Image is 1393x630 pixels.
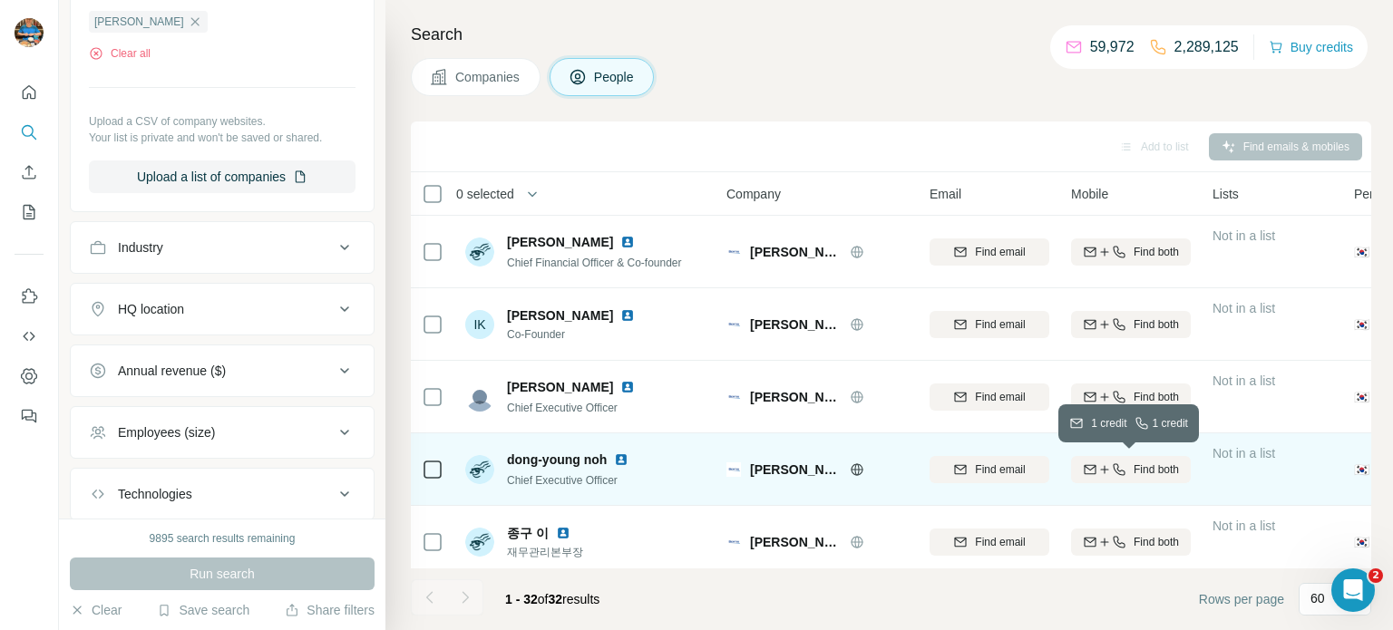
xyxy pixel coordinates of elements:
[89,130,356,146] p: Your list is private and won't be saved or shared.
[15,116,44,149] button: Search
[507,306,613,325] span: [PERSON_NAME]
[975,316,1025,333] span: Find email
[975,534,1025,550] span: Find email
[1134,461,1179,478] span: Find both
[505,592,599,606] span: results
[1071,383,1191,411] button: Find both
[507,544,583,560] span: 재무관리본부장
[70,601,122,619] button: Clear
[726,317,741,332] img: Logo of Bertis
[285,601,375,619] button: Share filters
[15,400,44,432] button: Feedback
[930,238,1049,266] button: Find email
[71,411,374,454] button: Employees (size)
[507,326,642,343] span: Co-Founder
[465,237,494,267] img: Avatar
[1071,185,1108,203] span: Mobile
[89,160,356,193] button: Upload a list of companies
[507,474,618,487] span: Chief Executive Officer
[455,68,521,86] span: Companies
[750,460,841,479] span: [PERSON_NAME]
[89,113,356,130] p: Upload a CSV of company websites.
[71,349,374,393] button: Annual revenue ($)
[118,423,215,441] div: Employees (size)
[1199,590,1284,608] span: Rows per page
[1134,389,1179,405] span: Find both
[620,235,635,249] img: LinkedIn logo
[71,226,374,269] button: Industry
[1134,316,1179,333] span: Find both
[726,390,741,404] img: Logo of Bertis
[1090,36,1135,58] p: 59,972
[1354,388,1369,406] span: 🇰🇷
[726,535,741,549] img: Logo of Bertis
[411,22,1371,47] h4: Search
[726,462,741,477] img: Logo of Bertis
[505,592,538,606] span: 1 - 32
[71,287,374,331] button: HQ location
[150,530,296,547] div: 9895 search results remaining
[1331,568,1375,612] iframe: Intercom live chat
[94,14,184,30] span: [PERSON_NAME]
[1134,244,1179,260] span: Find both
[1213,446,1275,460] span: Not in a list
[1071,311,1191,338] button: Find both
[15,18,44,47] img: Avatar
[1213,228,1275,243] span: Not in a list
[1213,301,1275,315] span: Not in a list
[507,451,607,469] span: dong-young noh
[1071,238,1191,266] button: Find both
[1213,519,1275,533] span: Not in a list
[538,592,549,606] span: of
[507,233,613,251] span: [PERSON_NAME]
[465,310,494,339] div: IK
[507,378,613,396] span: [PERSON_NAME]
[750,315,841,334] span: [PERSON_NAME]
[15,196,44,228] button: My lists
[930,528,1049,556] button: Find email
[157,601,249,619] button: Save search
[1213,185,1239,203] span: Lists
[15,360,44,393] button: Dashboard
[465,383,494,412] img: Avatar
[465,528,494,557] img: Avatar
[975,389,1025,405] span: Find email
[594,68,636,86] span: People
[1071,456,1191,483] button: Find both
[465,455,494,484] img: Avatar
[1174,36,1239,58] p: 2,289,125
[118,485,192,503] div: Technologies
[750,243,841,261] span: [PERSON_NAME]
[556,526,570,540] img: LinkedIn logo
[975,244,1025,260] span: Find email
[118,300,184,318] div: HQ location
[930,383,1049,411] button: Find email
[1354,533,1369,551] span: 🇰🇷
[1354,460,1369,479] span: 🇰🇷
[750,533,841,551] span: [PERSON_NAME]
[1354,315,1369,334] span: 🇰🇷
[620,308,635,323] img: LinkedIn logo
[1369,568,1383,583] span: 2
[118,238,163,257] div: Industry
[975,461,1025,478] span: Find email
[507,524,549,542] span: 종구 이
[89,45,151,62] button: Clear all
[15,76,44,109] button: Quick start
[750,388,841,406] span: [PERSON_NAME]
[1134,534,1179,550] span: Find both
[1269,34,1353,60] button: Buy credits
[1071,528,1191,556] button: Find both
[71,472,374,516] button: Technologies
[726,245,741,259] img: Logo of Bertis
[614,452,628,467] img: LinkedIn logo
[15,320,44,353] button: Use Surfe API
[456,185,514,203] span: 0 selected
[620,380,635,394] img: LinkedIn logo
[1354,243,1369,261] span: 🇰🇷
[726,185,781,203] span: Company
[1310,589,1325,607] p: 60
[15,280,44,313] button: Use Surfe on LinkedIn
[507,257,682,269] span: Chief Financial Officer & Co-founder
[1213,373,1275,388] span: Not in a list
